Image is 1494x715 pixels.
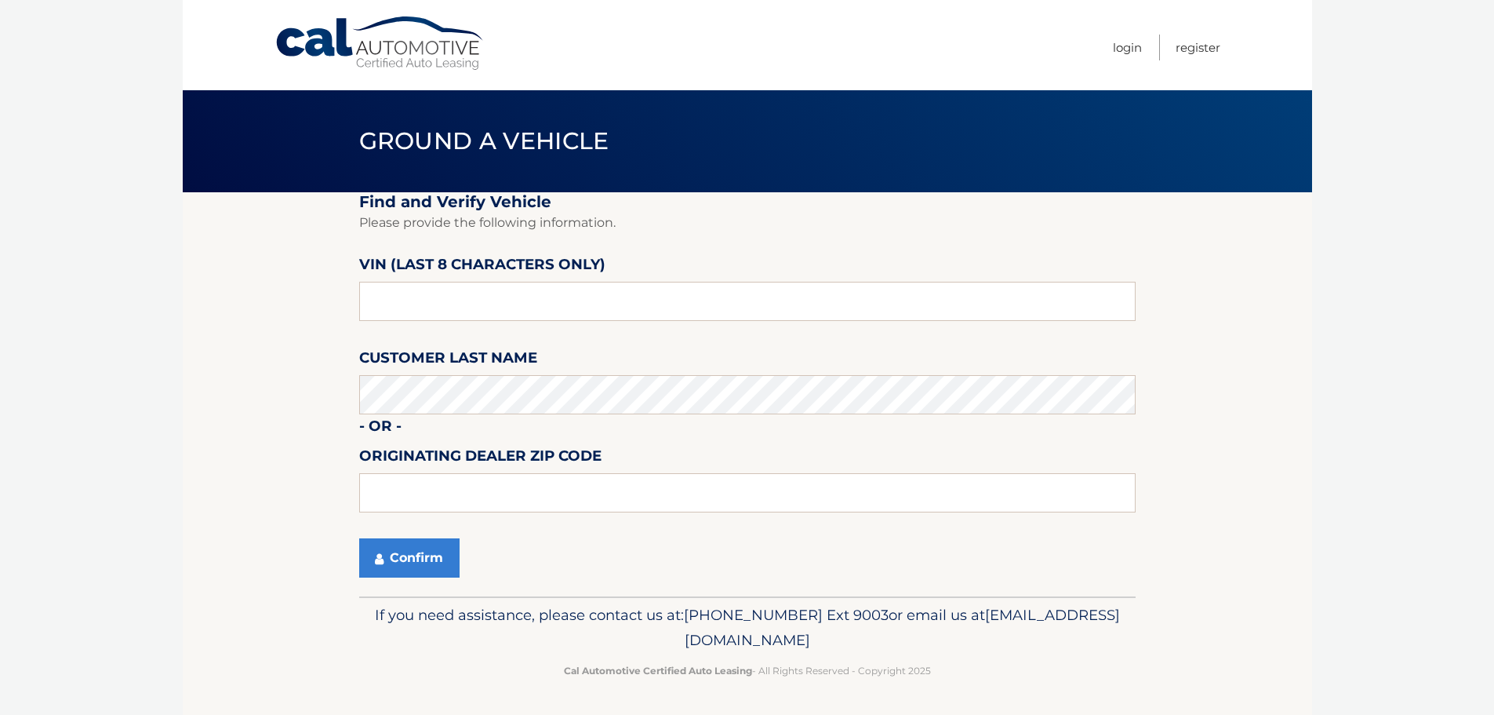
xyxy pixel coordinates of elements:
[359,212,1136,234] p: Please provide the following information.
[1176,35,1220,60] a: Register
[359,192,1136,212] h2: Find and Verify Vehicle
[359,538,460,578] button: Confirm
[274,16,486,71] a: Cal Automotive
[564,665,752,677] strong: Cal Automotive Certified Auto Leasing
[359,126,609,155] span: Ground a Vehicle
[359,253,605,282] label: VIN (last 8 characters only)
[369,662,1125,679] p: - All Rights Reserved - Copyright 2025
[359,414,402,443] label: - or -
[359,346,537,375] label: Customer Last Name
[1113,35,1142,60] a: Login
[684,606,889,624] span: [PHONE_NUMBER] Ext 9003
[359,444,602,473] label: Originating Dealer Zip Code
[369,603,1125,653] p: If you need assistance, please contact us at: or email us at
